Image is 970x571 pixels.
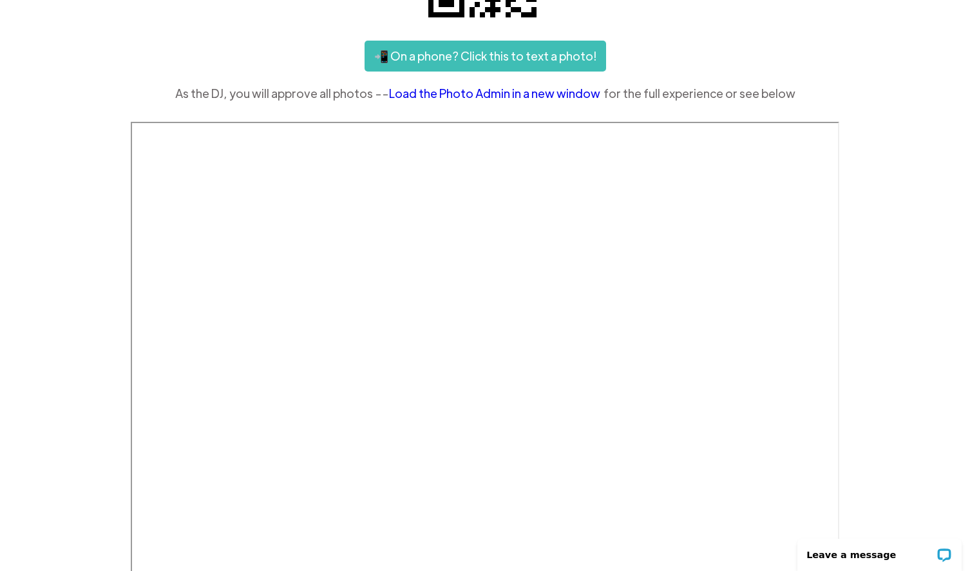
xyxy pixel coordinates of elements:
iframe: LiveChat chat widget [789,530,970,571]
div: As the DJ, you will approve all photos -- for the full experience or see below [111,84,859,103]
a: Load the Photo Admin in a new window [389,84,604,103]
a: 📲 On a phone? Click this to text a photo! [365,41,606,72]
